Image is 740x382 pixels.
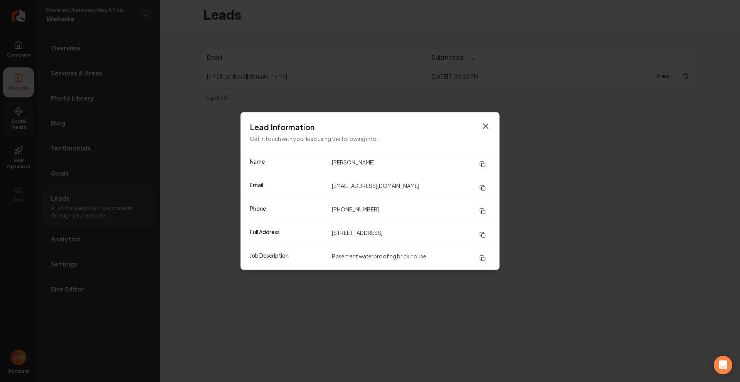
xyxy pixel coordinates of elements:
[250,122,490,132] h3: Lead Information
[250,204,326,218] dt: Phone
[250,157,326,171] dt: Name
[332,251,490,265] dd: Basement waterproofing brick house
[250,228,326,242] dt: Full Address
[250,181,326,195] dt: Email
[332,228,490,242] dd: [STREET_ADDRESS]
[332,157,490,171] dd: [PERSON_NAME]
[250,251,326,265] dt: Job Description
[332,204,490,218] dd: [PHONE_NUMBER]
[250,134,490,143] p: Get in touch with your lead using the following info.
[332,181,490,195] dd: [EMAIL_ADDRESS][DOMAIN_NAME]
